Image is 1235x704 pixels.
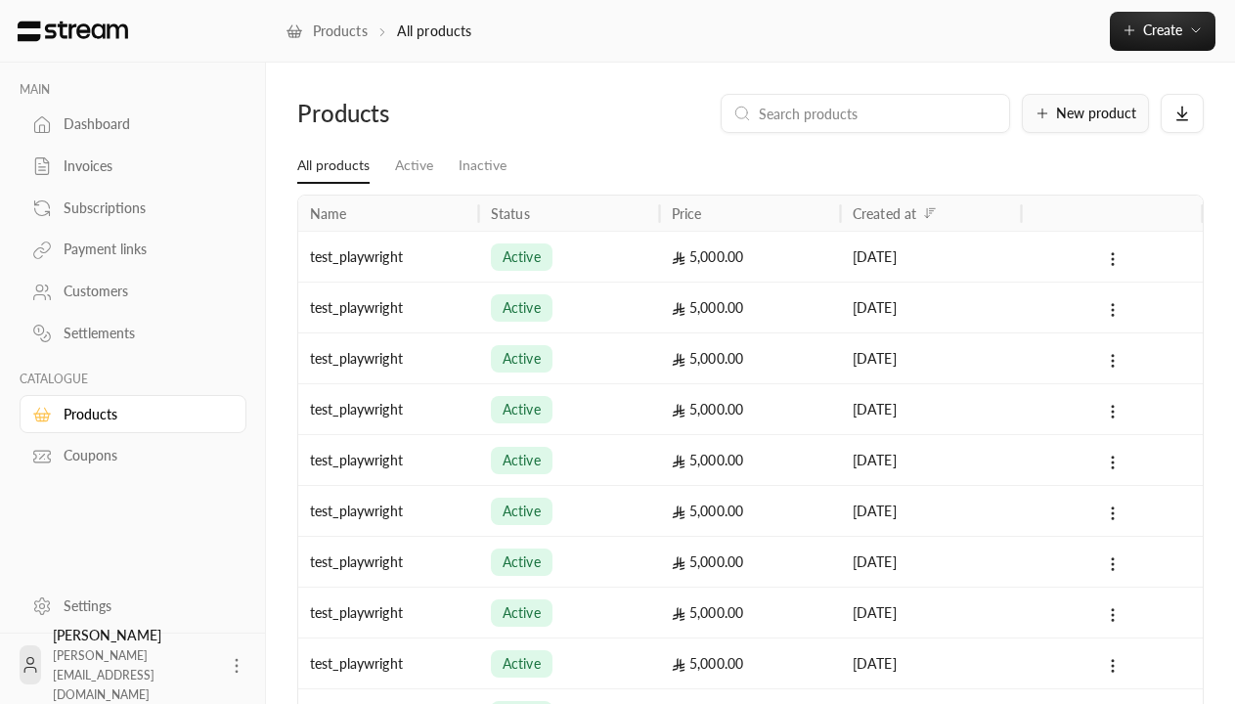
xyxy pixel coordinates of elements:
[918,201,942,225] button: Sort
[853,486,1010,536] div: [DATE]
[20,437,246,475] a: Coupons
[16,21,130,42] img: Logo
[64,282,222,301] div: Customers
[672,299,743,316] span: 5,000.00
[853,384,1010,434] div: [DATE]
[297,98,432,129] div: Products
[672,503,743,519] span: 5,000.00
[672,553,743,570] span: 5,000.00
[503,603,541,623] span: active
[20,587,246,625] a: Settings
[503,502,541,521] span: active
[503,247,541,267] span: active
[64,240,222,259] div: Payment links
[310,486,467,536] div: test_playwright
[20,395,246,433] a: Products
[53,626,215,704] div: [PERSON_NAME]
[310,333,467,383] div: test_playwright
[64,446,222,465] div: Coupons
[503,298,541,318] span: active
[64,596,222,616] div: Settings
[672,452,743,468] span: 5,000.00
[853,205,916,222] div: Created at
[310,384,467,434] div: test_playwright
[853,333,1010,383] div: [DATE]
[64,198,222,218] div: Subscriptions
[853,537,1010,587] div: [DATE]
[853,283,1010,332] div: [DATE]
[20,273,246,311] a: Customers
[20,189,246,227] a: Subscriptions
[853,588,1010,638] div: [DATE]
[759,103,997,124] input: Search products
[20,148,246,186] a: Invoices
[503,552,541,572] span: active
[64,405,222,424] div: Products
[64,324,222,343] div: Settlements
[395,149,433,183] a: Active
[310,435,467,485] div: test_playwright
[491,205,530,222] div: Status
[503,451,541,470] span: active
[310,232,467,282] div: test_playwright
[20,372,246,387] p: CATALOGUE
[1022,94,1149,133] button: New product
[672,350,743,367] span: 5,000.00
[64,114,222,134] div: Dashboard
[286,22,471,41] nav: breadcrumb
[310,283,467,332] div: test_playwright
[1056,107,1136,120] span: New product
[20,315,246,353] a: Settlements
[297,149,370,184] a: All products
[286,22,368,41] a: Products
[310,638,467,688] div: test_playwright
[310,537,467,587] div: test_playwright
[1143,22,1182,38] span: Create
[20,106,246,144] a: Dashboard
[20,231,246,269] a: Payment links
[1110,12,1215,51] button: Create
[20,82,246,98] p: MAIN
[503,400,541,419] span: active
[459,149,507,183] a: Inactive
[672,604,743,621] span: 5,000.00
[672,655,743,672] span: 5,000.00
[397,22,472,41] p: All products
[310,588,467,638] div: test_playwright
[672,205,702,222] div: Price
[853,435,1010,485] div: [DATE]
[53,648,154,702] span: [PERSON_NAME][EMAIL_ADDRESS][DOMAIN_NAME]
[672,248,743,265] span: 5,000.00
[503,654,541,674] span: active
[672,401,743,418] span: 5,000.00
[853,638,1010,688] div: [DATE]
[503,349,541,369] span: active
[853,232,1010,282] div: [DATE]
[310,205,347,222] div: Name
[64,156,222,176] div: Invoices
